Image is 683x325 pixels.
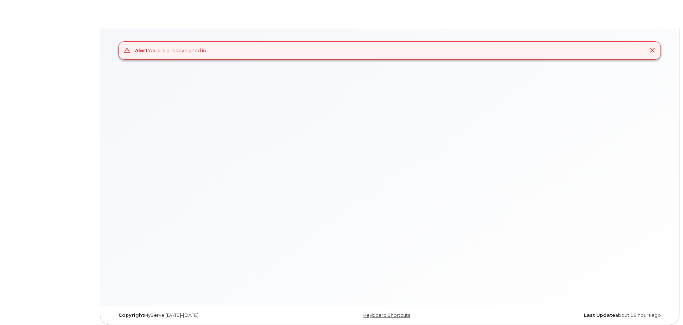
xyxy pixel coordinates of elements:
[118,313,144,318] strong: Copyright
[482,313,666,318] div: about 16 hours ago
[135,47,207,54] div: You are already signed in.
[135,47,148,53] strong: Alert
[113,313,298,318] div: MyServe [DATE]–[DATE]
[363,313,410,318] a: Keyboard Shortcuts
[584,313,615,318] strong: Last Update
